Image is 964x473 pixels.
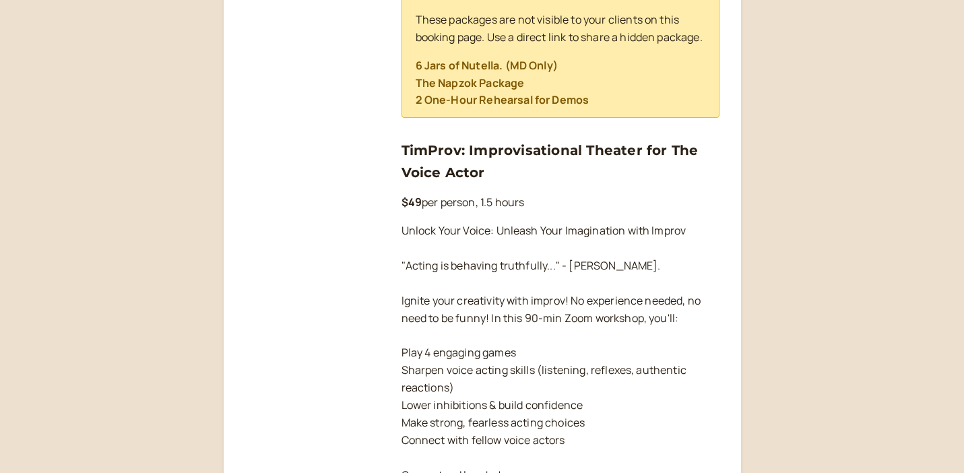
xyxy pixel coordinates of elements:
[416,92,589,107] a: 2 One-Hour Rehearsal for Demos
[401,195,422,210] b: $49
[416,75,525,90] a: The Napzok Package
[401,142,699,180] a: TimProv: Improvisational Theater for The Voice Actor
[416,11,705,46] p: These packages are not visible to your clients on this booking page. Use a direct link to share a...
[401,194,719,212] p: per person, 1.5 hours
[416,58,558,73] a: 6 Jars of Nutella. (MD Only)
